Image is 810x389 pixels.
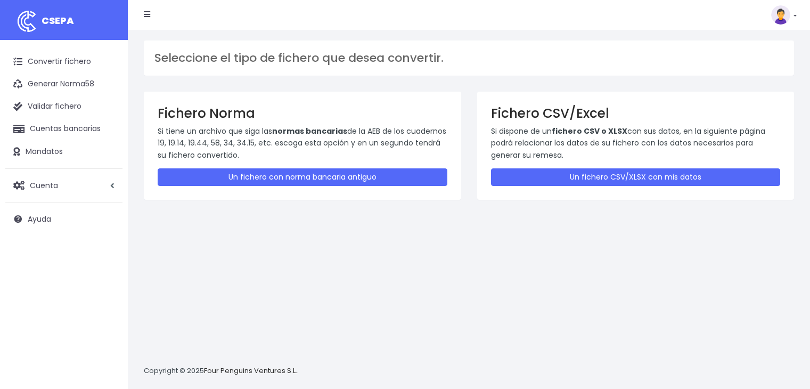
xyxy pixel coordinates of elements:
[5,208,122,230] a: Ayuda
[154,51,783,65] h3: Seleccione el tipo de fichero que desea convertir.
[144,366,299,377] p: Copyright © 2025 .
[158,106,447,121] h3: Fichero Norma
[28,214,51,224] span: Ayuda
[158,125,447,161] p: Si tiene un archivo que siga las de la AEB de los cuadernos 19, 19.14, 19.44, 58, 34, 34.15, etc....
[5,174,122,197] a: Cuenta
[491,168,781,186] a: Un fichero CSV/XLSX con mis datos
[204,366,297,376] a: Four Penguins Ventures S.L.
[158,168,447,186] a: Un fichero con norma bancaria antiguo
[5,95,122,118] a: Validar fichero
[491,106,781,121] h3: Fichero CSV/Excel
[552,126,627,136] strong: fichero CSV o XLSX
[491,125,781,161] p: Si dispone de un con sus datos, en la siguiente página podrá relacionar los datos de su fichero c...
[5,73,122,95] a: Generar Norma58
[272,126,347,136] strong: normas bancarias
[771,5,790,25] img: profile
[42,14,74,27] span: CSEPA
[5,118,122,140] a: Cuentas bancarias
[30,180,58,190] span: Cuenta
[5,51,122,73] a: Convertir fichero
[5,141,122,163] a: Mandatos
[13,8,40,35] img: logo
